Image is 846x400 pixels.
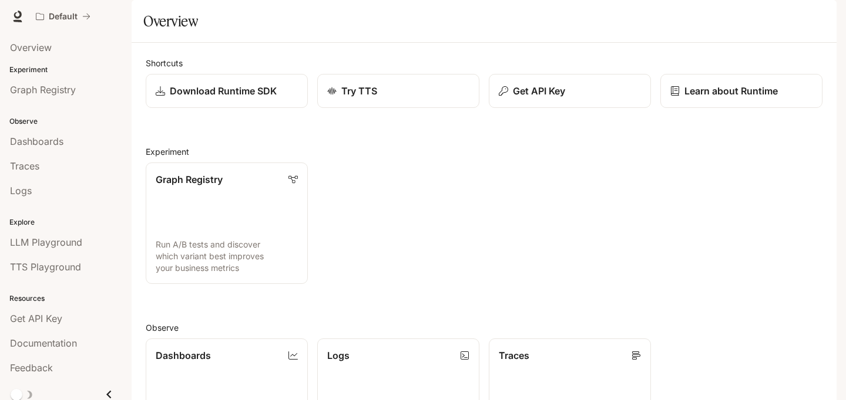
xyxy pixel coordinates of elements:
h1: Overview [143,9,198,33]
p: Graph Registry [156,172,223,187]
h2: Observe [146,321,822,334]
p: Logs [327,348,350,362]
p: Run A/B tests and discover which variant best improves your business metrics [156,239,298,274]
p: Traces [499,348,529,362]
p: Dashboards [156,348,211,362]
a: Download Runtime SDK [146,74,308,108]
h2: Experiment [146,145,822,158]
a: Graph RegistryRun A/B tests and discover which variant best improves your business metrics [146,162,308,284]
button: Get API Key [489,74,651,108]
p: Get API Key [513,84,565,98]
p: Try TTS [341,84,377,98]
h2: Shortcuts [146,57,822,69]
p: Download Runtime SDK [170,84,277,98]
button: All workspaces [31,5,96,28]
a: Learn about Runtime [660,74,822,108]
p: Learn about Runtime [684,84,778,98]
p: Default [49,12,78,22]
a: Try TTS [317,74,479,108]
